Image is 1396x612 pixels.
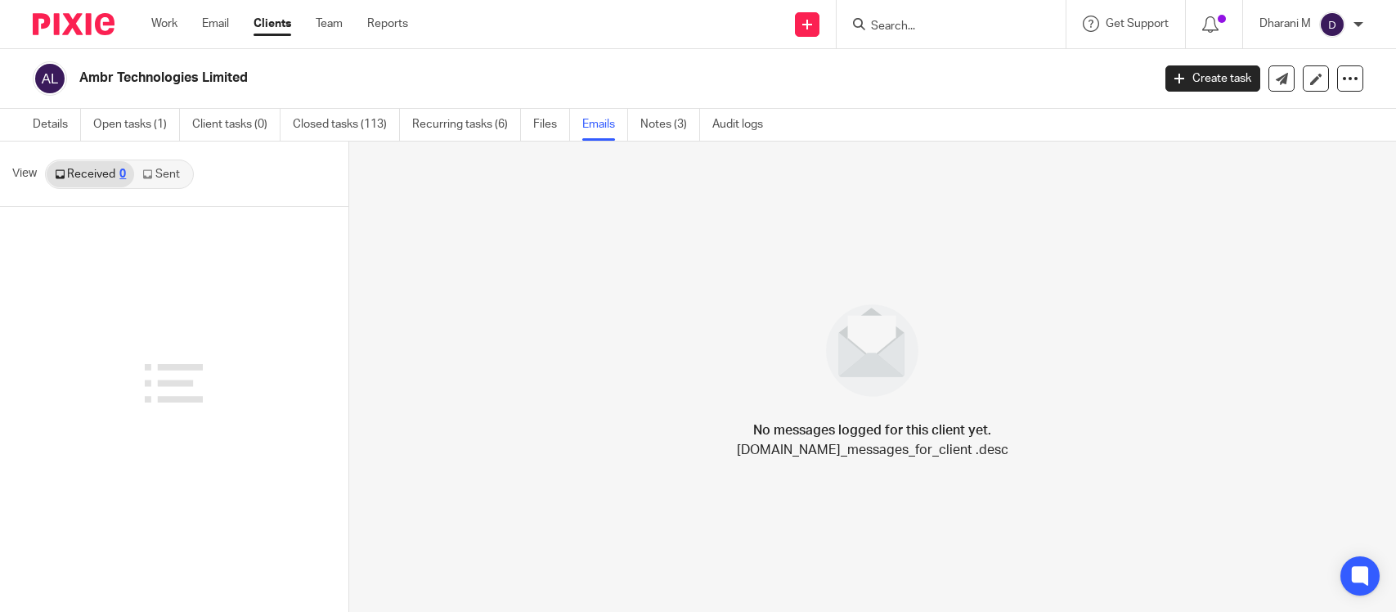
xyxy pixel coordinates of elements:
[869,20,1017,34] input: Search
[815,294,929,407] img: image
[412,109,521,141] a: Recurring tasks (6)
[737,440,1008,460] p: [DOMAIN_NAME]_messages_for_client .desc
[134,161,191,187] a: Sent
[316,16,343,32] a: Team
[79,70,928,87] h2: Ambr Technologies Limited
[293,109,400,141] a: Closed tasks (113)
[33,109,81,141] a: Details
[1165,65,1260,92] a: Create task
[582,109,628,141] a: Emails
[119,169,126,180] div: 0
[712,109,775,141] a: Audit logs
[1259,16,1311,32] p: Dharani M
[12,165,37,182] span: View
[640,109,700,141] a: Notes (3)
[192,109,281,141] a: Client tasks (0)
[533,109,570,141] a: Files
[367,16,408,32] a: Reports
[33,13,114,35] img: Pixie
[93,109,180,141] a: Open tasks (1)
[202,16,229,32] a: Email
[151,16,177,32] a: Work
[33,61,67,96] img: svg%3E
[1319,11,1345,38] img: svg%3E
[47,161,134,187] a: Received0
[254,16,291,32] a: Clients
[1106,18,1169,29] span: Get Support
[753,421,991,440] h4: No messages logged for this client yet.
